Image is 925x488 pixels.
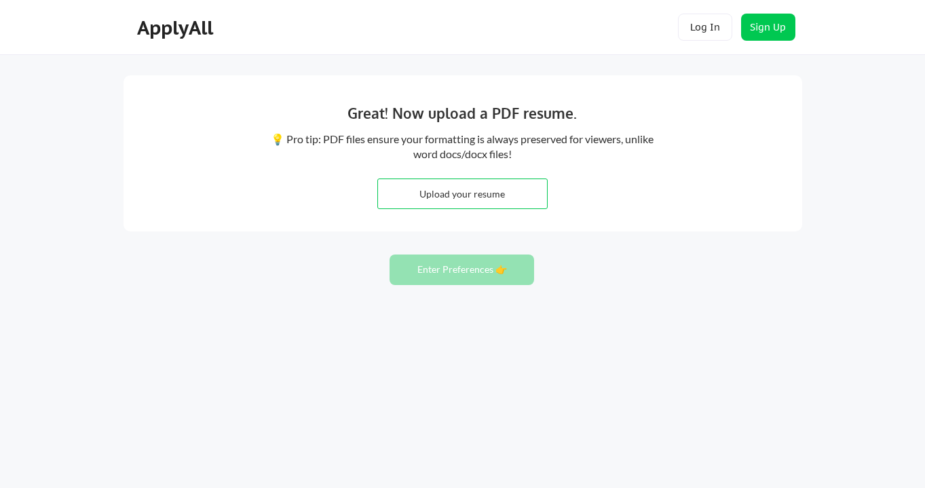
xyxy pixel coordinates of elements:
button: Enter Preferences 👉 [390,255,534,285]
div: 💡 Pro tip: PDF files ensure your formatting is always preserved for viewers, unlike word docs/doc... [269,132,656,162]
button: Sign Up [741,14,795,41]
div: ApplyAll [137,16,217,39]
div: Great! Now upload a PDF resume. [256,102,669,124]
button: Log In [678,14,732,41]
